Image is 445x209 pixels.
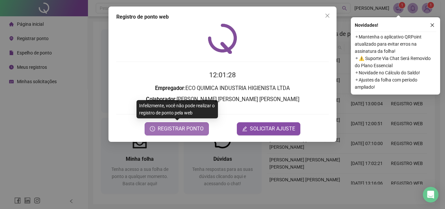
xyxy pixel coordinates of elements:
span: REGISTRAR PONTO [158,125,204,133]
span: ⚬ Ajustes da folha com período ampliado! [355,76,436,91]
div: Open Intercom Messenger [423,187,438,202]
span: close [325,13,330,18]
span: close [430,23,435,27]
span: ⚬ ⚠️ Suporte Via Chat Será Removido do Plano Essencial [355,55,436,69]
time: 12:01:28 [209,71,236,79]
button: Close [322,10,333,21]
button: editSOLICITAR AJUSTE [237,122,300,135]
span: ⚬ Mantenha o aplicativo QRPoint atualizado para evitar erros na assinatura da folha! [355,33,436,55]
span: SOLICITAR AJUSTE [250,125,295,133]
button: REGISTRAR PONTO [145,122,209,135]
span: edit [242,126,247,131]
strong: Empregador [155,85,184,91]
div: Registro de ponto web [116,13,329,21]
strong: Colaborador [146,96,175,102]
h3: : [PERSON_NAME] [PERSON_NAME] [PERSON_NAME] [116,95,329,104]
span: clock-circle [150,126,155,131]
div: Infelizmente, você não pode realizar o registro de ponto pela web [136,100,218,118]
img: QRPoint [208,23,237,54]
span: Novidades ! [355,22,378,29]
h3: : ECO QUIMICA INDUSTRIA HIGIENISTA LTDA [116,84,329,93]
span: ⚬ Novidade no Cálculo do Saldo! [355,69,436,76]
